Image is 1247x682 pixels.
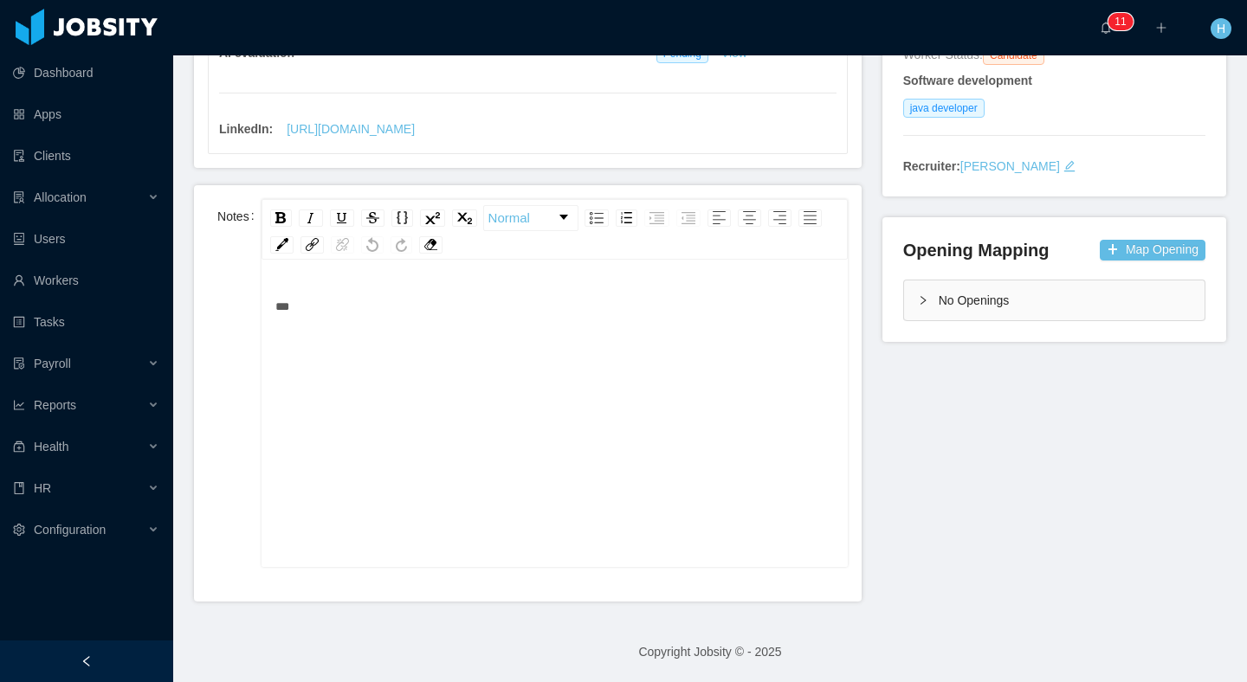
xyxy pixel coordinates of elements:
div: rdw-link-control [297,236,358,254]
span: Worker Status: [903,48,983,61]
div: rdw-color-picker [267,236,297,254]
div: Ordered [616,209,637,227]
i: icon: file-protect [13,357,25,370]
div: icon: rightNo Openings [904,280,1205,320]
div: Remove [419,236,443,254]
a: Block Type [484,206,578,230]
div: rdw-dropdown [483,205,578,231]
div: Justify [798,209,822,227]
i: icon: right [918,295,928,306]
a: [URL][DOMAIN_NAME] [273,115,429,143]
sup: 11 [1108,13,1133,30]
i: icon: medicine-box [13,441,25,453]
footer: Copyright Jobsity © - 2025 [173,622,1247,682]
div: rdw-wrapper [262,199,848,567]
div: rdw-block-control [481,205,581,231]
i: icon: book [13,482,25,494]
a: icon: appstoreApps [13,97,159,132]
div: Center [738,209,761,227]
div: rdw-textalign-control [704,205,825,231]
div: Link [300,236,324,254]
i: icon: plus [1155,22,1167,34]
a: icon: auditClients [13,138,159,173]
div: Strikethrough [361,209,384,227]
a: [PERSON_NAME] [960,159,1060,173]
span: HR [34,481,51,495]
div: Indent [644,209,669,227]
div: Unlink [331,236,354,254]
span: Reports [34,398,76,412]
div: Undo [361,236,384,254]
p: 1 [1115,13,1121,30]
div: Superscript [420,209,445,227]
div: rdw-history-control [358,236,416,254]
span: Allocation [34,190,87,204]
span: Normal [488,201,530,235]
div: rdw-editor [275,289,835,592]
strong: Recruiter: [903,159,960,173]
a: icon: pie-chartDashboard [13,55,159,90]
div: rdw-toolbar [262,199,848,260]
div: Right [768,209,791,227]
div: Underline [330,209,354,227]
span: H [1217,18,1225,39]
button: icon: plusMap Opening [1100,240,1205,261]
span: Configuration [34,523,106,537]
i: icon: solution [13,191,25,203]
i: icon: bell [1100,22,1112,34]
div: Subscript [452,209,477,227]
span: java developer [903,99,985,118]
a: icon: userWorkers [13,263,159,298]
span: Health [34,440,68,454]
strong: LinkedIn : [219,122,273,136]
a: View [715,46,753,60]
div: rdw-remove-control [416,236,446,254]
p: 1 [1121,13,1127,30]
i: icon: edit [1063,160,1076,172]
h4: Opening Mapping [903,238,1050,262]
div: rdw-list-control [581,205,704,231]
i: icon: line-chart [13,399,25,411]
div: Italic [299,209,323,227]
div: Bold [270,209,292,227]
strong: Software development [903,74,1032,87]
div: Outdent [676,209,701,227]
span: Payroll [34,357,71,370]
div: Left [707,209,731,227]
div: rdw-inline-control [267,205,481,231]
div: Monospace [391,209,413,227]
div: Redo [391,236,412,254]
a: icon: profileTasks [13,305,159,339]
i: icon: setting [13,524,25,536]
a: icon: robotUsers [13,222,159,256]
strong: Ai evaluation [219,46,294,60]
label: Notes [217,209,261,223]
div: Unordered [585,209,609,227]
